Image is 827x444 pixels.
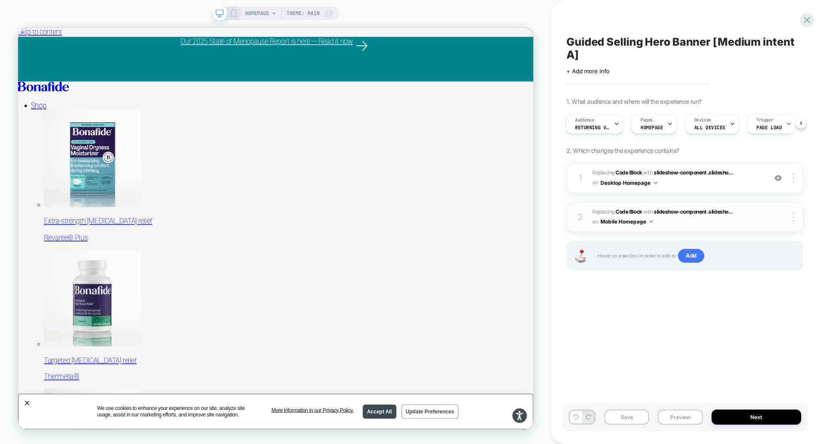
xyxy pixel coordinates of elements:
span: + Add more info [566,68,609,75]
span: Page Load [756,124,782,130]
span: WITH [643,169,653,176]
span: Trigger [756,117,773,123]
img: crossed eye [774,174,782,182]
span: Replacing [592,169,642,176]
button: Mobile Homepage [600,216,653,227]
span: 2. Which changes the experience contains? [566,147,679,154]
img: close [793,173,794,183]
span: Replacing [592,208,642,215]
span: Devices [694,117,711,123]
span: HOMEPAGE [245,6,269,20]
span: Guided Selling Hero Banner [Medium intent A] [566,35,803,61]
a: Shop [17,99,37,109]
span: Pages [640,117,653,123]
button: Save [604,410,649,425]
span: Audience [575,117,594,123]
div: 2 [576,209,584,225]
span: Returning Visitors [575,124,609,130]
span: HOMEPAGE [640,124,663,130]
a: Revaree Plus Extra-strength [MEDICAL_DATA] relief Revaree® Plus [34,110,687,286]
img: Revaree Plus [34,110,164,239]
span: slideshow-component .slidesho... [654,208,733,215]
b: Code Block [616,169,642,176]
img: down arrow [654,182,657,184]
span: slideshow-component .slidesho... [654,169,733,176]
span: Theme: MAIN [286,6,320,20]
p: Extra-strength [MEDICAL_DATA] relief [34,252,687,265]
span: Hover on a section in order to edit or [597,249,794,263]
img: Joystick [572,249,589,263]
span: WITH [643,208,653,215]
span: on [592,178,598,187]
button: Next [712,410,802,425]
span: on [592,217,598,227]
img: close [793,212,794,222]
b: Code Block [616,208,642,215]
span: Add [678,249,704,263]
img: down arrow [650,220,653,223]
button: Desktop Homepage [600,177,657,188]
span: 1. What audience and where will the experience run? [566,98,701,105]
span: ALL DEVICES [694,124,725,130]
button: Preview [658,410,703,425]
p: Revaree® Plus [34,274,687,287]
div: 1 [576,170,584,186]
img: Thermella [34,296,164,425]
